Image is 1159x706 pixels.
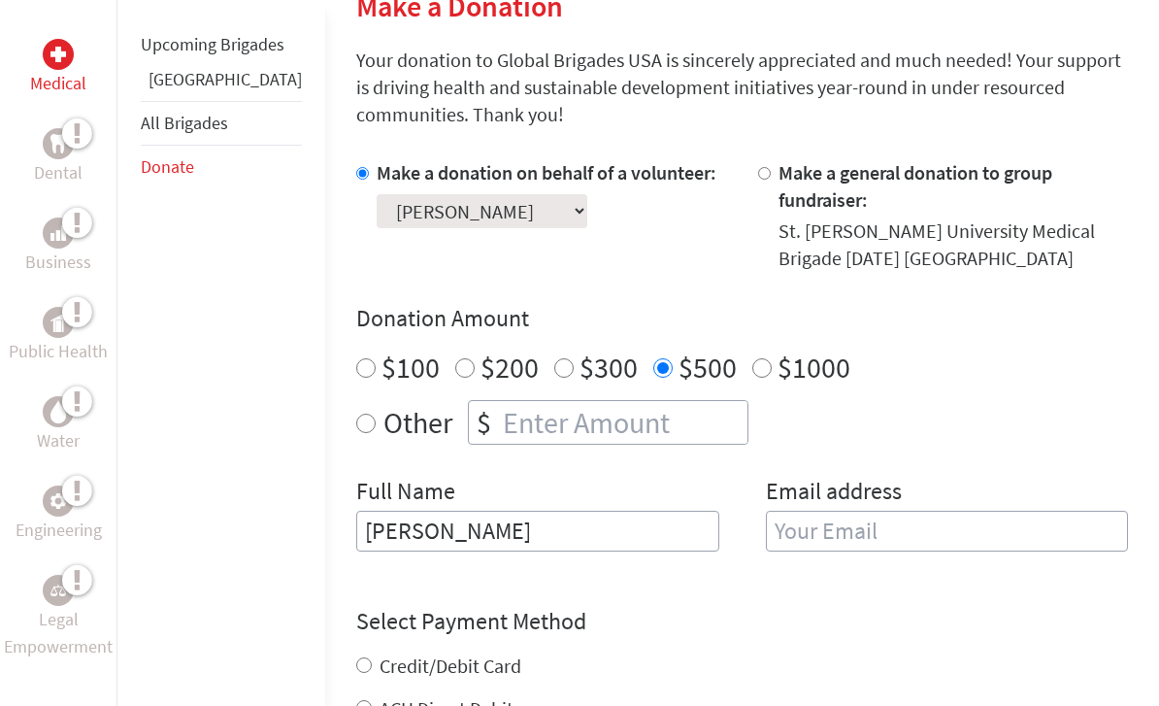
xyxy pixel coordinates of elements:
p: Business [25,249,91,276]
img: Water [50,400,66,422]
li: Panama [141,66,302,101]
p: Your donation to Global Brigades USA is sincerely appreciated and much needed! Your support is dr... [356,47,1128,128]
p: Dental [34,159,83,186]
a: Legal EmpowermentLegal Empowerment [4,575,113,660]
h4: Select Payment Method [356,606,1128,637]
li: Donate [141,146,302,188]
a: BusinessBusiness [25,218,91,276]
div: Dental [43,128,74,159]
img: Public Health [50,313,66,332]
label: $500 [679,349,737,386]
p: Engineering [16,517,102,544]
label: Email address [766,476,902,511]
label: $100 [381,349,440,386]
a: MedicalMedical [30,39,86,97]
div: Water [43,396,74,427]
a: [GEOGRAPHIC_DATA] [149,68,302,90]
p: Legal Empowerment [4,606,113,660]
img: Legal Empowerment [50,585,66,596]
h4: Donation Amount [356,303,1128,334]
div: Business [43,218,74,249]
p: Water [37,427,80,454]
input: Your Email [766,511,1129,552]
input: Enter Full Name [356,511,719,552]
img: Engineering [50,493,66,509]
label: Other [383,400,452,445]
img: Business [50,225,66,241]
a: EngineeringEngineering [16,486,102,544]
div: $ [469,401,499,444]
img: Dental [50,134,66,152]
div: St. [PERSON_NAME] University Medical Brigade [DATE] [GEOGRAPHIC_DATA] [778,218,1129,272]
input: Enter Amount [499,401,747,444]
label: Full Name [356,476,455,511]
li: Upcoming Brigades [141,23,302,66]
div: Public Health [43,307,74,338]
label: Make a general donation to group fundraiser: [778,160,1052,212]
label: Make a donation on behalf of a volunteer: [377,160,716,185]
a: Public HealthPublic Health [9,307,108,365]
label: $1000 [778,349,850,386]
a: Donate [141,155,194,178]
label: $300 [579,349,638,386]
div: Medical [43,39,74,70]
li: All Brigades [141,101,302,146]
label: $200 [480,349,539,386]
p: Public Health [9,338,108,365]
div: Engineering [43,486,74,517]
a: DentalDental [34,128,83,186]
a: Upcoming Brigades [141,33,284,55]
div: Legal Empowerment [43,575,74,606]
label: Credit/Debit Card [380,654,521,678]
a: WaterWater [37,396,80,454]
a: All Brigades [141,112,228,134]
img: Medical [50,47,66,62]
p: Medical [30,70,86,97]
